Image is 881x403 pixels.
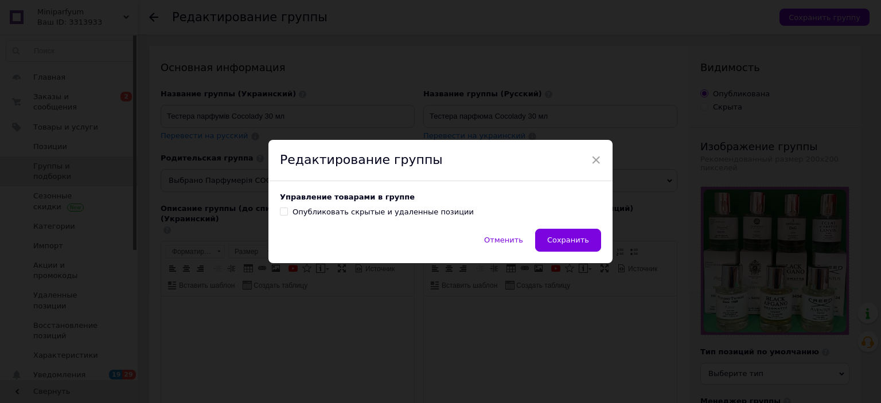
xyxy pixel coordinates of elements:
body: Визуальный текстовый редактор, 00693506-93C0-470D-A6FF-65A4EC7885BF [11,11,241,24]
span: Отменить [484,236,523,244]
body: Визуальный текстовый редактор, CAED3F27-DFED-43D5-9541-AC5D94F3E5B2 [11,11,241,24]
body: Визуальный текстовый редактор, 0B1325C9-E554-4E0E-967D-DE9E3CFDEA9F [11,11,241,24]
div: Управление товарами в группе [280,193,601,201]
div: Редактирование группы [268,140,613,181]
span: Сохранить [547,236,589,244]
div: Опубликовать скрытые и удаленные позиции [293,207,474,217]
button: Отменить [472,229,535,252]
span: × [591,150,601,170]
button: Сохранить [535,229,601,252]
body: Визуальный текстовый редактор, 5F1ED760-84CA-4F3C-B6F3-5D728AD2EECC [11,11,241,24]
